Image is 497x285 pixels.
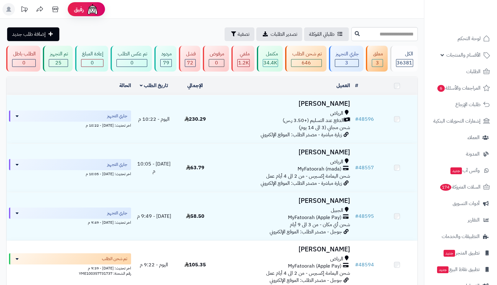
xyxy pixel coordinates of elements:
div: مردود [160,50,172,58]
span: جوجل - مصدر الطلب: الموقع الإلكتروني [270,277,342,284]
h3: [PERSON_NAME] [218,197,350,204]
a: # [355,82,358,89]
div: مكتمل [263,50,278,58]
a: #48595 [355,213,374,220]
a: ملغي 1.2K [230,46,255,72]
span: تصفية [238,30,249,38]
span: المراجعات والأسئلة [437,84,481,92]
span: وآتس آب [450,166,480,175]
a: تم عكس الطلب 0 [109,46,153,72]
a: إشعارات التحويلات البنكية [428,114,493,128]
div: اخر تحديث: [DATE] - 9:39 م [9,264,131,271]
span: تطبيق نقاط البيع [436,265,480,274]
h3: [PERSON_NAME] [218,100,350,107]
span: جوجل - مصدر الطلب: الموقع الإلكتروني [270,228,342,236]
div: الكل [396,50,413,58]
div: تم التجهيز [49,50,68,58]
span: 0 [215,59,218,67]
div: 79 [161,59,171,67]
a: معلق 3 [365,46,389,72]
span: MyFatoorah (mada) [298,166,341,173]
span: 6 [437,85,445,92]
span: السلات المتروكة [440,183,481,191]
a: طلبات الإرجاع [428,97,493,112]
span: الدفع عند التسليم (+3.50 ر.س) [283,117,344,124]
a: الطلبات [428,64,493,79]
span: الرياض [330,158,343,166]
span: # [355,261,358,269]
div: مرفوض [209,50,224,58]
span: لوحة التحكم [458,34,481,43]
div: 0 [81,59,103,67]
div: 34388 [263,59,278,67]
span: 72 [187,59,193,67]
div: فشل [185,50,195,58]
a: تحديثات المنصة [16,3,32,17]
span: الرياض [330,255,343,263]
img: logo-2.png [455,17,491,30]
span: [DATE] - 9:49 م [137,213,171,220]
a: #48596 [355,115,374,123]
a: طلباتي المُوكلة [304,27,349,41]
span: MyFatoorah (Apple Pay) [288,214,341,221]
span: تطبيق المتجر [443,249,480,257]
span: شحن أي مكان - من 3 الى 9 أيام [290,221,350,228]
div: 3 [335,59,358,67]
span: 0 [130,59,134,67]
a: جاري التجهيز 3 [328,46,365,72]
span: 0 [22,59,25,67]
span: جاري التجهيز [107,161,127,168]
div: معلق [372,50,383,58]
a: العميل [336,82,350,89]
h3: [PERSON_NAME] [218,149,350,156]
a: وآتس آبجديد [428,163,493,178]
a: إعادة المبلغ 0 [74,46,109,72]
span: زيارة مباشرة - مصدر الطلب: الموقع الإلكتروني [261,131,342,138]
span: # [355,115,358,123]
span: الأقسام والمنتجات [446,51,481,59]
span: 25 [55,59,62,67]
span: العملاء [467,133,480,142]
a: الطلب باطل 0 [5,46,42,72]
a: المراجعات والأسئلة6 [428,81,493,96]
span: 58.50 [186,213,204,220]
a: الحالة [119,82,131,89]
a: السلات المتروكة174 [428,180,493,194]
span: طلبات الإرجاع [455,100,481,109]
a: فشل 72 [178,46,201,72]
span: 3 [345,59,348,67]
div: 0 [209,59,224,67]
span: 105.35 [185,261,206,269]
span: # [355,213,358,220]
button: تصفية [225,27,254,41]
a: لوحة التحكم [428,31,493,46]
div: 0 [12,59,35,67]
span: MyFatoorah (Apple Pay) [288,263,341,270]
div: 3 [372,59,382,67]
a: تاريخ الطلب [140,82,168,89]
span: جاري التجهيز [107,113,127,119]
span: الرياض [330,110,343,117]
span: 0 [91,59,94,67]
div: 25 [49,59,67,67]
a: الإجمالي [187,82,203,89]
div: تم شحن الطلب [291,50,321,58]
div: الطلب باطل [12,50,36,58]
span: 34.4K [263,59,277,67]
span: شحن مجاني (3 الى 14 يوم) [299,124,350,131]
h3: [PERSON_NAME] [218,246,350,253]
span: [DATE] - 10:05 م [137,160,171,175]
div: 72 [185,59,195,67]
a: التطبيقات والخدمات [428,229,493,244]
span: إضافة طلب جديد [12,30,46,38]
span: طلباتي المُوكلة [309,30,335,38]
span: زيارة مباشرة - مصدر الطلب: الموقع الإلكتروني [261,180,342,187]
span: رقم الشحنة: YME100357731737 [79,271,131,276]
span: 63.79 [186,164,204,171]
span: شحن اليمامة إكسبرس - من 2 الى 4 أيام عمل [266,172,350,180]
div: اخر تحديث: [DATE] - 10:05 م [9,170,131,177]
span: المدونة [466,150,480,158]
span: جديد [444,250,455,257]
a: #48557 [355,164,374,171]
a: تم شحن الطلب 646 [284,46,327,72]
